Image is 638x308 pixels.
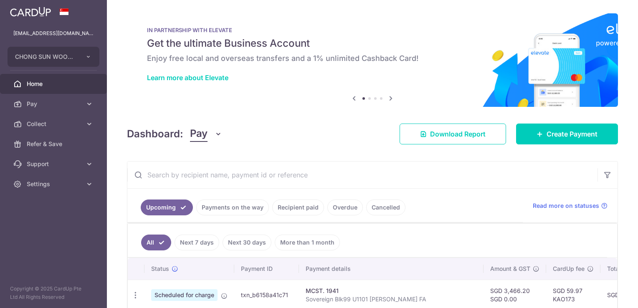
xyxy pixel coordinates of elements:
h4: Dashboard: [127,126,183,141]
a: Recipient paid [272,199,324,215]
h5: Get the ultimate Business Account [147,37,598,50]
a: Create Payment [516,124,618,144]
img: Renovation banner [127,13,618,107]
span: Settings [27,180,82,188]
span: Home [27,80,82,88]
span: Pay [27,100,82,108]
a: Download Report [400,124,506,144]
a: Payments on the way [196,199,269,215]
input: Search by recipient name, payment id or reference [127,162,597,188]
span: Read more on statuses [533,202,599,210]
p: Sovereign Blk99 U1101 [PERSON_NAME] FA [306,295,477,303]
p: IN PARTNERSHIP WITH ELEVATE [147,27,598,33]
th: Payment ID [234,258,299,280]
span: Total amt. [607,265,635,273]
p: [EMAIL_ADDRESS][DOMAIN_NAME] [13,29,94,38]
span: CardUp fee [553,265,585,273]
a: Learn more about Elevate [147,73,228,82]
a: Overdue [327,199,363,215]
a: All [141,235,171,250]
a: Next 7 days [175,235,219,250]
img: CardUp [10,7,51,17]
a: Next 30 days [223,235,271,250]
span: Pay [190,126,208,142]
a: Upcoming [141,199,193,215]
a: Cancelled [366,199,405,215]
button: CHONG SUN WOOD PRODUCTS PTE LTD [8,47,99,67]
span: Download Report [430,129,486,139]
span: Status [151,265,169,273]
span: Collect [27,120,82,128]
a: More than 1 month [275,235,340,250]
span: Create Payment [547,129,597,139]
th: Payment details [299,258,484,280]
span: CHONG SUN WOOD PRODUCTS PTE LTD [15,53,77,61]
span: Refer & Save [27,140,82,148]
div: MCST. 1941 [306,287,477,295]
button: Pay [190,126,222,142]
span: Scheduled for charge [151,289,218,301]
a: Read more on statuses [533,202,608,210]
h6: Enjoy free local and overseas transfers and a 1% unlimited Cashback Card! [147,53,598,63]
span: Amount & GST [490,265,530,273]
span: Support [27,160,82,168]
